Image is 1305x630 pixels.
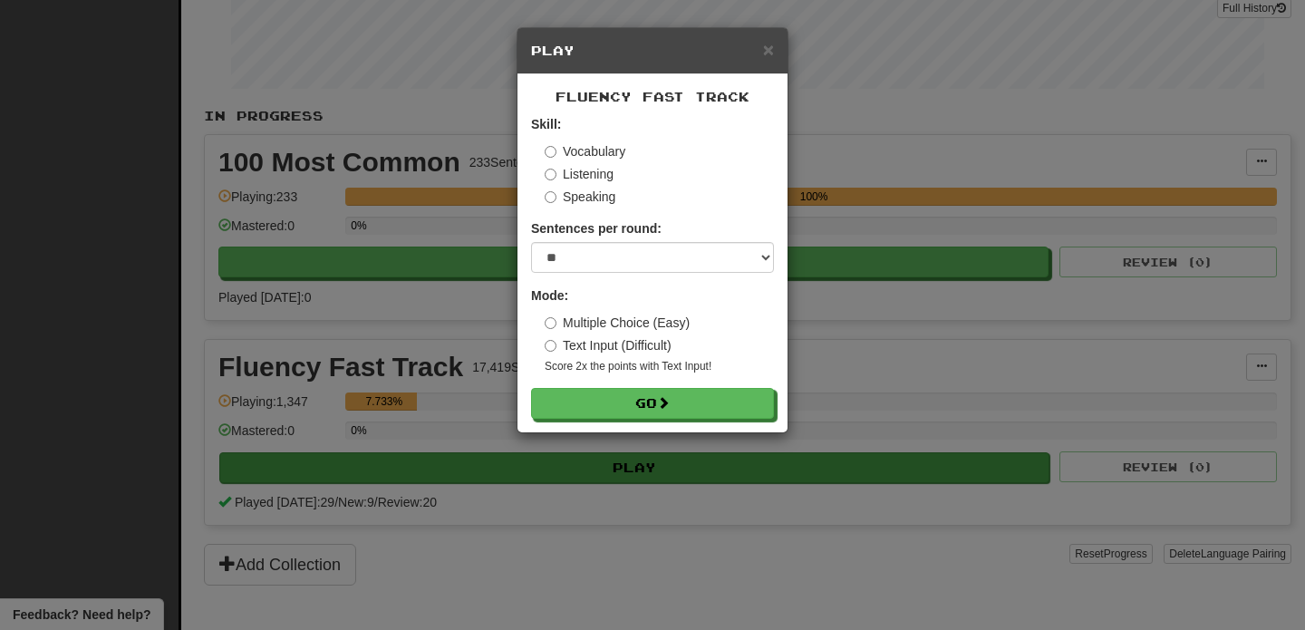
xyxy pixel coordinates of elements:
button: Go [531,388,774,419]
span: × [763,39,774,60]
strong: Mode: [531,288,568,303]
input: Speaking [545,191,556,203]
input: Text Input (Difficult) [545,340,556,352]
label: Multiple Choice (Easy) [545,314,690,332]
span: Fluency Fast Track [556,89,749,104]
label: Sentences per round: [531,219,662,237]
label: Listening [545,165,614,183]
small: Score 2x the points with Text Input ! [545,359,774,374]
input: Vocabulary [545,146,556,158]
strong: Skill: [531,117,561,131]
button: Close [763,40,774,59]
h5: Play [531,42,774,60]
label: Vocabulary [545,142,625,160]
input: Listening [545,169,556,180]
input: Multiple Choice (Easy) [545,317,556,329]
label: Speaking [545,188,615,206]
label: Text Input (Difficult) [545,336,672,354]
